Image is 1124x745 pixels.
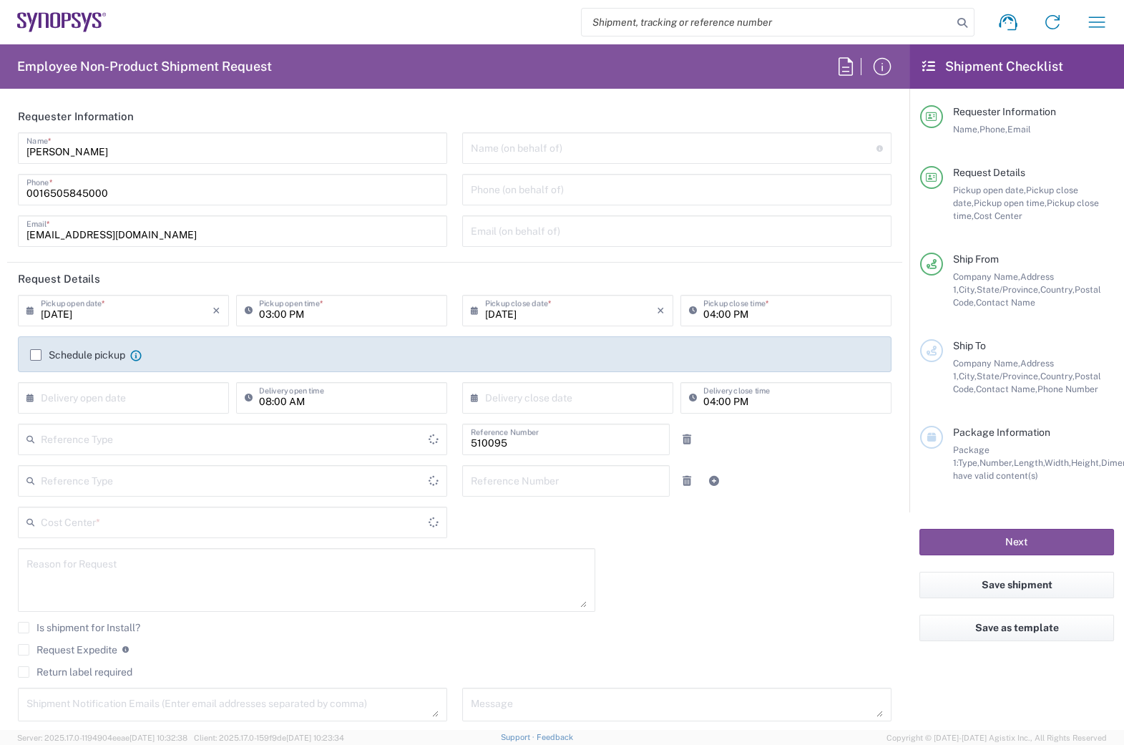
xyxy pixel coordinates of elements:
span: Copyright © [DATE]-[DATE] Agistix Inc., All Rights Reserved [886,731,1107,744]
input: Shipment, tracking or reference number [582,9,952,36]
span: Package 1: [953,444,989,468]
span: Server: 2025.17.0-1194904eeae [17,734,187,742]
i: × [212,299,220,322]
span: Company Name, [953,358,1020,369]
label: Request Expedite [18,644,117,656]
a: Remove Reference [677,471,697,491]
span: Company Name, [953,271,1020,282]
span: Phone Number [1037,384,1098,394]
button: Save as template [919,615,1114,641]
span: Ship To [953,340,986,351]
h2: Shipment Checklist [922,58,1063,75]
span: Height, [1071,457,1101,468]
span: Contact Name, [976,384,1037,394]
span: Request Details [953,167,1025,178]
span: Ship From [953,253,999,265]
span: Pickup open date, [953,185,1026,195]
a: Feedback [537,733,573,741]
a: Add Reference [704,471,724,491]
span: State/Province, [977,371,1040,381]
span: Type, [958,457,979,468]
span: Cost Center [974,210,1022,221]
label: Return label required [18,666,132,678]
h2: Request Details [18,272,100,286]
span: Number, [979,457,1014,468]
button: Next [919,529,1114,555]
span: Country, [1040,371,1075,381]
span: Name, [953,124,979,135]
a: Support [501,733,537,741]
span: Pickup open time, [974,198,1047,208]
label: Is shipment for Install? [18,622,140,633]
span: Country, [1040,284,1075,295]
span: Requester Information [953,106,1056,117]
label: Schedule pickup [30,349,125,361]
span: Width, [1045,457,1071,468]
i: × [657,299,665,322]
span: State/Province, [977,284,1040,295]
span: [DATE] 10:32:38 [129,734,187,742]
span: [DATE] 10:23:34 [286,734,344,742]
span: Email [1007,124,1031,135]
span: City, [959,371,977,381]
span: City, [959,284,977,295]
span: Client: 2025.17.0-159f9de [194,734,344,742]
button: Save shipment [919,572,1114,598]
span: Contact Name [976,297,1035,308]
h2: Employee Non-Product Shipment Request [17,58,272,75]
span: Package Information [953,427,1050,438]
span: Length, [1014,457,1045,468]
span: Phone, [979,124,1007,135]
h2: Requester Information [18,109,134,124]
a: Remove Reference [677,429,697,449]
